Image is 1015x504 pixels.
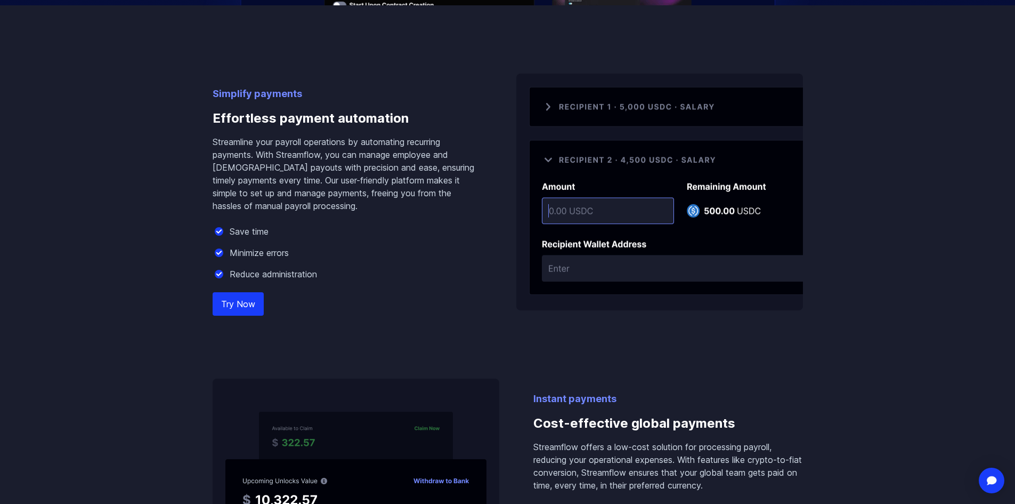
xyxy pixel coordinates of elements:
[516,74,803,310] img: Effortless payment automation
[230,225,269,238] p: Save time
[213,86,482,101] p: Simplify payments
[230,268,317,281] p: Reduce administration
[230,246,289,259] p: Minimize errors
[213,135,482,212] p: Streamline your payroll operations by automating recurring payments. With Streamflow, you can man...
[213,101,482,135] h3: Effortless payment automation
[533,406,803,441] h3: Cost-effective global payments
[979,468,1004,493] div: Open Intercom Messenger
[533,391,803,406] p: Instant payments
[533,441,803,492] p: Streamflow offers a low-cost solution for processing payroll, reducing your operational expenses....
[213,292,264,316] a: Try Now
